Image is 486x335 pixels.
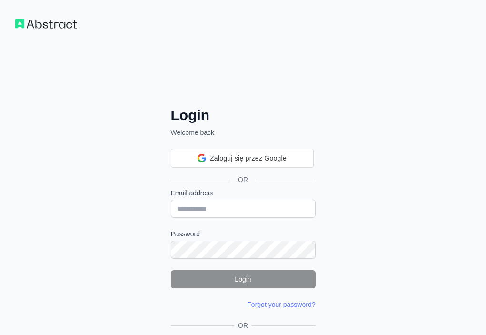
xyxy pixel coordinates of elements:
[15,19,77,29] img: Workflow
[171,229,316,239] label: Password
[171,270,316,288] button: Login
[171,107,316,124] h2: Login
[171,188,316,198] label: Email address
[171,128,316,137] p: Welcome back
[247,301,315,308] a: Forgot your password?
[230,175,256,184] span: OR
[171,149,314,168] div: Zaloguj się przez Google
[234,321,252,330] span: OR
[210,153,287,163] span: Zaloguj się przez Google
